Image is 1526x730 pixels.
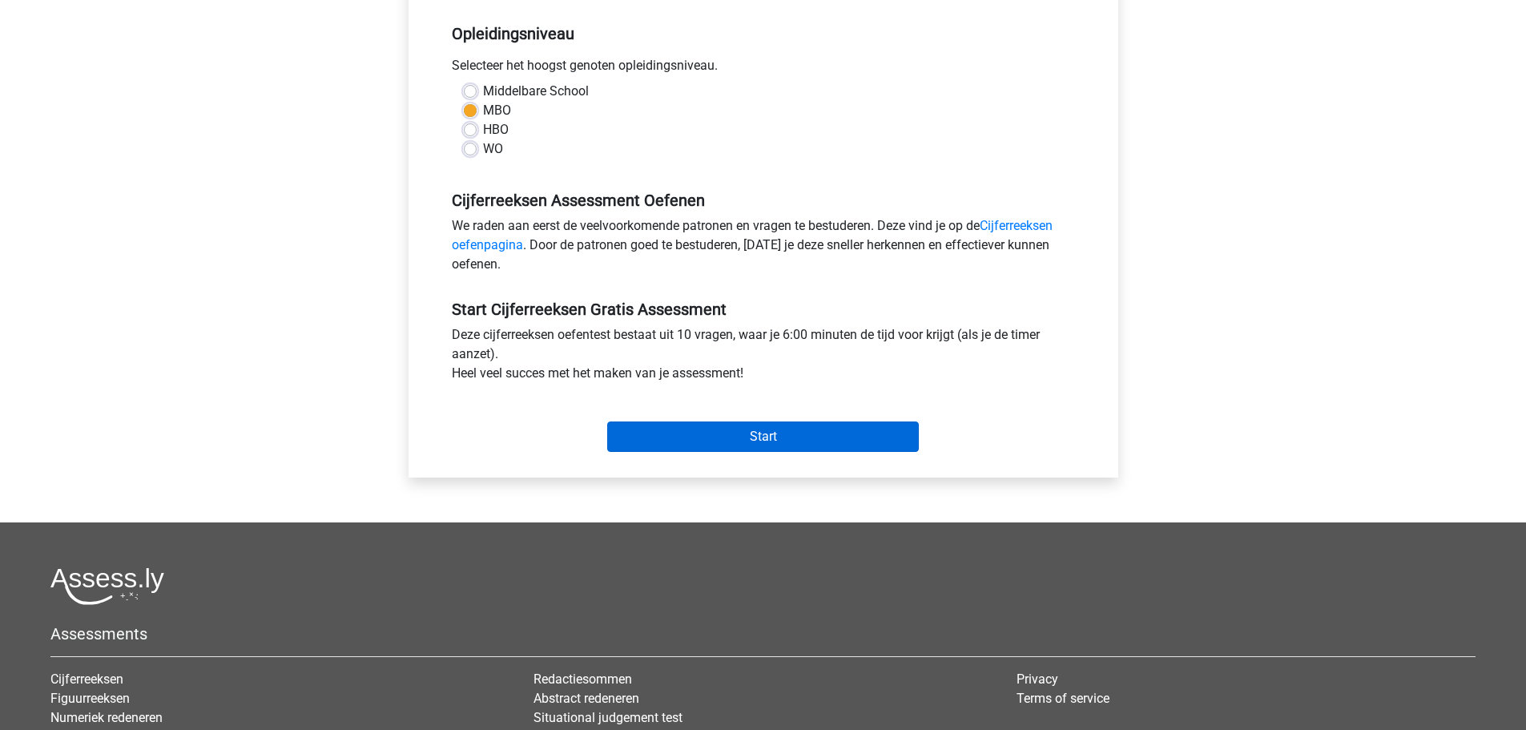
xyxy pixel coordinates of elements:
div: We raden aan eerst de veelvoorkomende patronen en vragen te bestuderen. Deze vind je op de . Door... [440,216,1087,280]
a: Terms of service [1017,691,1109,706]
h5: Opleidingsniveau [452,18,1075,50]
input: Start [607,421,919,452]
a: Redactiesommen [533,672,632,687]
a: Figuurreeksen [50,691,130,706]
a: Abstract redeneren [533,691,639,706]
div: Deze cijferreeksen oefentest bestaat uit 10 vragen, waar je 6:00 minuten de tijd voor krijgt (als... [440,325,1087,389]
label: HBO [483,120,509,139]
a: Cijferreeksen [50,672,123,687]
div: Selecteer het hoogst genoten opleidingsniveau. [440,56,1087,82]
img: Assessly logo [50,567,164,605]
h5: Assessments [50,624,1476,643]
a: Numeriek redeneren [50,710,163,725]
h5: Start Cijferreeksen Gratis Assessment [452,300,1075,319]
h5: Cijferreeksen Assessment Oefenen [452,191,1075,210]
a: Situational judgement test [533,710,682,725]
a: Privacy [1017,672,1058,687]
label: MBO [483,101,511,120]
label: Middelbare School [483,82,589,101]
label: WO [483,139,503,159]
